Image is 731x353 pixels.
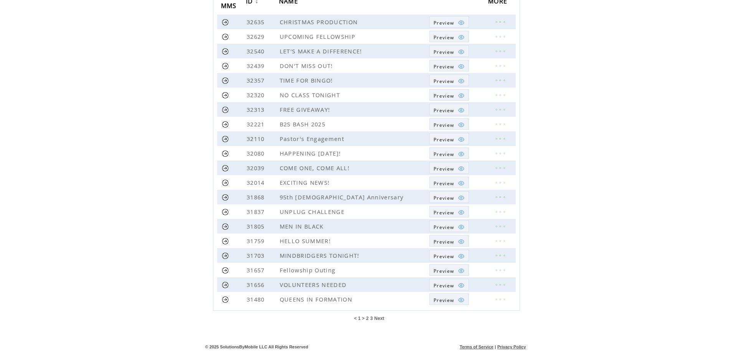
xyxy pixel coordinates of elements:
[434,224,454,230] span: Show MMS preview
[458,34,465,41] img: eye.png
[247,295,267,303] span: 31480
[458,48,465,55] img: eye.png
[247,120,267,128] span: 32221
[247,33,267,40] span: 32629
[280,266,338,274] span: Fellowship Outing
[429,264,469,276] a: Preview
[429,250,469,261] a: Preview
[458,136,465,143] img: eye.png
[354,316,365,321] span: < 1 >
[280,18,360,26] span: CHRISTMAS PRODUCTION
[366,316,369,321] span: 2
[280,193,406,201] span: 95th [DEMOGRAPHIC_DATA] Anniversary
[429,133,469,144] a: Preview
[434,136,454,143] span: Show MMS preview
[280,91,342,99] span: NO CLASS TONIGHT
[458,224,465,230] img: eye.png
[458,107,465,114] img: eye.png
[280,237,333,245] span: HELLO SUMMER!
[247,281,267,288] span: 31656
[280,222,326,230] span: MEN IN BLACK
[458,121,465,128] img: eye.png
[429,75,469,86] a: Preview
[280,179,332,186] span: EXCITING NEWS!
[247,164,267,172] span: 32039
[374,316,384,321] a: Next
[429,162,469,174] a: Preview
[247,208,267,215] span: 31837
[247,193,267,201] span: 31868
[458,78,465,85] img: eye.png
[460,345,493,349] a: Terms of Service
[429,60,469,71] a: Preview
[434,151,454,157] span: Show MMS preview
[458,63,465,70] img: eye.png
[429,191,469,203] a: Preview
[247,18,267,26] span: 32635
[429,220,469,232] a: Preview
[458,282,465,289] img: eye.png
[434,253,454,260] span: Show MMS preview
[280,164,351,172] span: COME ONE, COME ALL!
[434,195,454,201] span: Show MMS preview
[434,20,454,26] span: Show MMS preview
[429,147,469,159] a: Preview
[458,253,465,260] img: eye.png
[247,135,267,143] span: 32110
[434,297,454,303] span: Show MMS preview
[434,78,454,85] span: Show MMS preview
[458,194,465,201] img: eye.png
[280,208,347,215] span: UNPLUG CHALLENGE
[280,33,357,40] span: UPCOMING FELLOWSHIP
[434,93,454,99] span: Show MMS preview
[434,180,454,187] span: Show MMS preview
[247,149,267,157] span: 32080
[434,239,454,245] span: Show MMS preview
[429,104,469,115] a: Preview
[247,179,267,186] span: 32014
[247,106,267,113] span: 32313
[495,345,496,349] span: |
[458,267,465,274] img: eye.png
[247,76,267,84] span: 32357
[429,177,469,188] a: Preview
[429,45,469,57] a: Preview
[434,209,454,216] span: Show MMS preview
[429,206,469,217] a: Preview
[280,281,349,288] span: VOLUNTEERS NEEDED
[458,297,465,303] img: eye.png
[280,106,332,113] span: FREE GIVEAWAY!
[429,293,469,305] a: Preview
[434,107,454,114] span: Show MMS preview
[434,63,454,70] span: Show MMS preview
[280,252,361,259] span: MINDBRIDGERS TONIGHT!
[458,165,465,172] img: eye.png
[458,238,465,245] img: eye.png
[458,92,465,99] img: eye.png
[247,222,267,230] span: 31805
[429,235,469,247] a: Preview
[280,76,335,84] span: TIME FOR BINGO!
[434,282,454,289] span: Show MMS preview
[370,316,373,321] a: 3
[429,89,469,101] a: Preview
[429,118,469,130] a: Preview
[247,266,267,274] span: 31657
[247,252,267,259] span: 31703
[434,268,454,274] span: Show MMS preview
[280,62,335,70] span: DON'T MISS OUT!
[429,31,469,42] a: Preview
[205,345,309,349] span: © 2025 SolutionsByMobile LLC All Rights Reserved
[247,62,267,70] span: 32439
[280,295,354,303] span: QUEENS IN FORMATION
[497,345,526,349] a: Privacy Policy
[458,151,465,157] img: eye.png
[429,16,469,28] a: Preview
[434,122,454,128] span: Show MMS preview
[434,49,454,55] span: Show MMS preview
[434,166,454,172] span: Show MMS preview
[434,34,454,41] span: Show MMS preview
[280,135,346,143] span: Pastor's Engagement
